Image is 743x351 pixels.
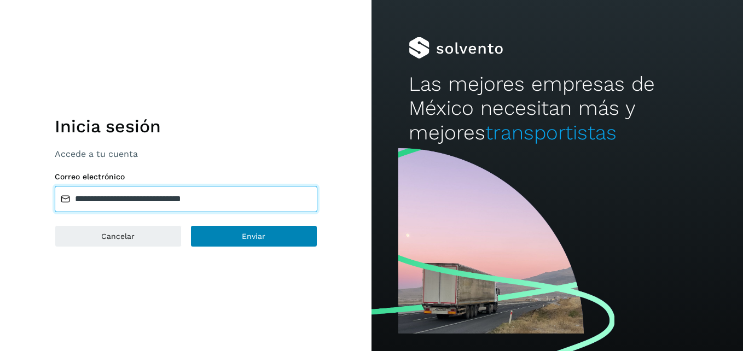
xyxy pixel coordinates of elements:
h2: Las mejores empresas de México necesitan más y mejores [409,72,706,145]
h1: Inicia sesión [55,116,317,137]
span: Enviar [242,232,265,240]
span: transportistas [485,121,617,144]
button: Cancelar [55,225,182,247]
p: Accede a tu cuenta [55,149,317,159]
span: Cancelar [101,232,135,240]
label: Correo electrónico [55,172,317,182]
button: Enviar [190,225,317,247]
